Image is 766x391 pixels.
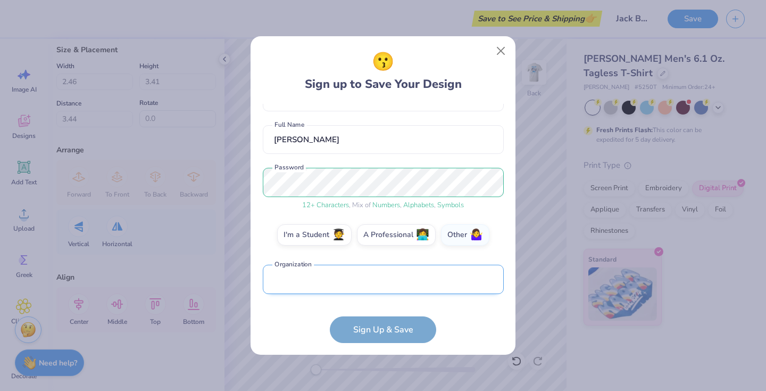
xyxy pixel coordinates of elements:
[372,48,394,76] span: 😗
[357,224,436,246] label: A Professional
[441,224,489,246] label: Other
[491,41,511,61] button: Close
[332,229,345,241] span: 🧑‍🎓
[437,200,464,210] span: Symbols
[263,200,504,211] div: , Mix of , ,
[277,224,352,246] label: I'm a Student
[403,200,434,210] span: Alphabets
[372,200,400,210] span: Numbers
[470,229,483,241] span: 🤷‍♀️
[416,229,429,241] span: 👩‍💻
[302,200,349,210] span: 12 + Characters
[305,48,462,93] div: Sign up to Save Your Design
